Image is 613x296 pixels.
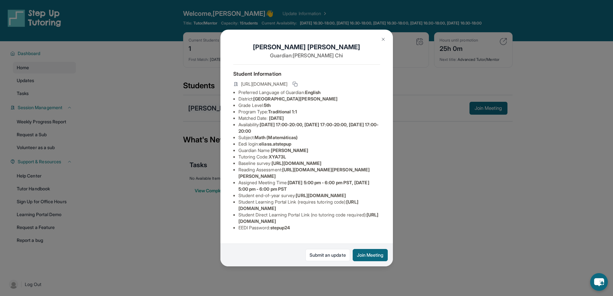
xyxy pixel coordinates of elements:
[238,224,380,231] li: EEDI Password :
[238,167,370,179] span: [URL][DOMAIN_NAME][PERSON_NAME][PERSON_NAME]
[238,96,380,102] li: District:
[259,141,291,147] span: eliass.atstepup
[238,180,369,192] span: [DATE] 5:00 pm - 6:00 pm PST, [DATE] 5:00 pm - 6:00 pm PST
[238,199,380,212] li: Student Learning Portal Link (requires tutoring code) :
[233,43,380,52] h1: [PERSON_NAME] [PERSON_NAME]
[381,37,386,42] img: Close Icon
[238,109,380,115] li: Program Type:
[233,52,380,59] p: Guardian: [PERSON_NAME] Chi
[271,148,309,153] span: [PERSON_NAME]
[238,212,380,224] li: Student Direct Learning Portal Link (no tutoring code required) :
[238,115,380,121] li: Matched Date:
[238,192,380,199] li: Student end-of-year survey :
[255,135,298,140] span: Math (Matemáticas)
[305,249,350,261] a: Submit an update
[269,115,284,121] span: [DATE]
[241,81,287,87] span: [URL][DOMAIN_NAME]
[233,70,380,78] h4: Student Information
[238,121,380,134] li: Availability:
[296,193,346,198] span: [URL][DOMAIN_NAME]
[238,122,379,134] span: [DATE] 17:00-20:00, [DATE] 17:00-20:00, [DATE] 17:00-20:00
[238,147,380,154] li: Guardian Name :
[238,102,380,109] li: Grade Level:
[238,134,380,141] li: Subject :
[353,249,388,261] button: Join Meeting
[269,154,286,159] span: XYA73L
[238,141,380,147] li: Eedi login :
[238,154,380,160] li: Tutoring Code :
[238,89,380,96] li: Preferred Language of Guardian:
[291,80,299,88] button: Copy link
[590,273,608,291] button: chat-button
[238,179,380,192] li: Assigned Meeting Time :
[268,109,297,114] span: Traditional 1:1
[305,90,321,95] span: English
[238,160,380,167] li: Baseline survey :
[272,160,321,166] span: [URL][DOMAIN_NAME]
[238,167,380,179] li: Reading Assessment :
[270,225,290,230] span: stepup24
[264,102,271,108] span: 5th
[253,96,338,101] span: [GEOGRAPHIC_DATA][PERSON_NAME]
